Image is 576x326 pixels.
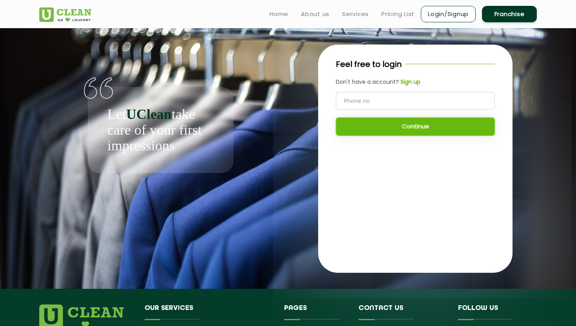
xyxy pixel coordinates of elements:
[336,78,399,86] span: Don't have a account?
[399,78,420,86] a: Sign up
[126,106,172,122] b: UClean
[107,106,214,153] p: Let take care of your first impressions
[400,78,420,86] b: Sign up
[482,6,537,22] a: Franchise
[336,58,402,70] p: Feel free to login
[39,7,91,22] img: UClean Laundry and Dry Cleaning
[458,304,527,319] h4: Follow us
[342,9,369,19] a: Services
[359,304,446,319] h4: Contact us
[336,92,495,110] input: Phone no
[270,9,288,19] a: Home
[381,9,415,19] a: Pricing List
[284,304,347,319] h4: Pages
[145,304,272,319] h4: Our Services
[301,9,330,19] a: About us
[84,77,113,99] img: quote-img
[421,6,476,22] a: Login/Signup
